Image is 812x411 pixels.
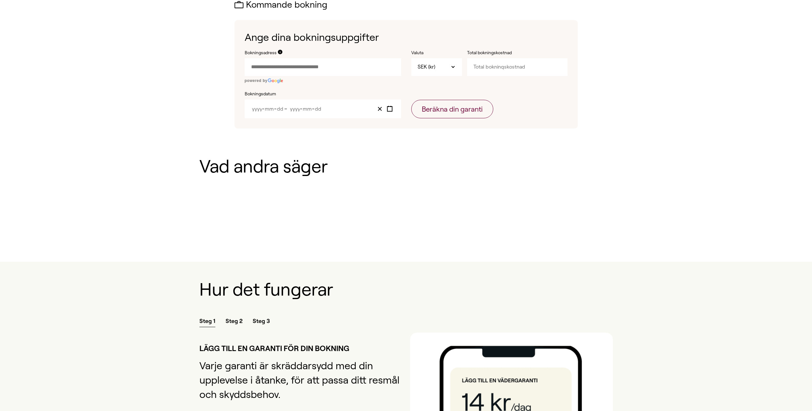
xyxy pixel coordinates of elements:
label: Total bokningskostnad [467,50,531,56]
span: - [262,106,264,112]
span: SEK (kr) [418,63,435,70]
label: Bokningsdatum [245,91,401,97]
label: Bokningsadress [245,50,277,56]
button: Steg 1 [199,317,226,325]
input: Day [277,106,284,112]
button: Steg 3 [253,317,280,325]
input: Month [264,106,274,112]
label: Valuta [411,50,462,56]
span: Steg 2 [226,317,242,327]
h1: Vad andra säger [199,157,613,176]
h2: LÄGG TILL EN GARANTI FÖR DIN BOKNING [199,343,402,354]
input: Day [315,106,322,112]
button: Clear value [375,105,385,113]
span: - [274,106,277,112]
span: Steg 3 [253,317,270,327]
h1: Hur det fungerar [199,280,613,299]
img: Google logo [267,78,283,83]
span: – [284,106,289,112]
input: Month [302,106,312,112]
h1: Ange dina bokningsuppgifter [245,30,568,45]
button: Beräkna din garanti [411,100,493,118]
p: Varje garanti är skräddarsydd med din upplevelse i åtanke, för att passa ditt resmål och skyddsbe... [199,359,402,401]
span: powered by [245,78,268,83]
input: Total bokningskostnad [467,58,568,76]
span: Steg 1 [199,317,215,327]
button: Toggle calendar [385,105,395,113]
iframe: Customer reviews powered by Trustpilot [199,194,613,239]
input: Year [252,106,262,112]
input: Year [290,106,300,112]
span: - [300,106,302,112]
button: Steg 2 [226,317,253,325]
span: - [312,106,315,112]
